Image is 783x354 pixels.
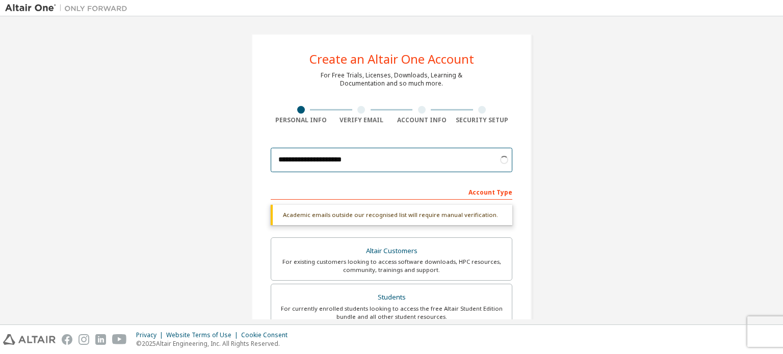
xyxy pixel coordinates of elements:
[95,334,106,345] img: linkedin.svg
[277,244,506,258] div: Altair Customers
[166,331,241,339] div: Website Terms of Use
[277,290,506,305] div: Students
[452,116,513,124] div: Security Setup
[277,305,506,321] div: For currently enrolled students looking to access the free Altair Student Edition bundle and all ...
[271,183,512,200] div: Account Type
[5,3,133,13] img: Altair One
[331,116,392,124] div: Verify Email
[3,334,56,345] img: altair_logo.svg
[136,339,294,348] p: © 2025 Altair Engineering, Inc. All Rights Reserved.
[241,331,294,339] div: Cookie Consent
[271,116,331,124] div: Personal Info
[321,71,462,88] div: For Free Trials, Licenses, Downloads, Learning & Documentation and so much more.
[79,334,89,345] img: instagram.svg
[271,205,512,225] div: Academic emails outside our recognised list will require manual verification.
[136,331,166,339] div: Privacy
[391,116,452,124] div: Account Info
[62,334,72,345] img: facebook.svg
[277,258,506,274] div: For existing customers looking to access software downloads, HPC resources, community, trainings ...
[112,334,127,345] img: youtube.svg
[309,53,474,65] div: Create an Altair One Account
